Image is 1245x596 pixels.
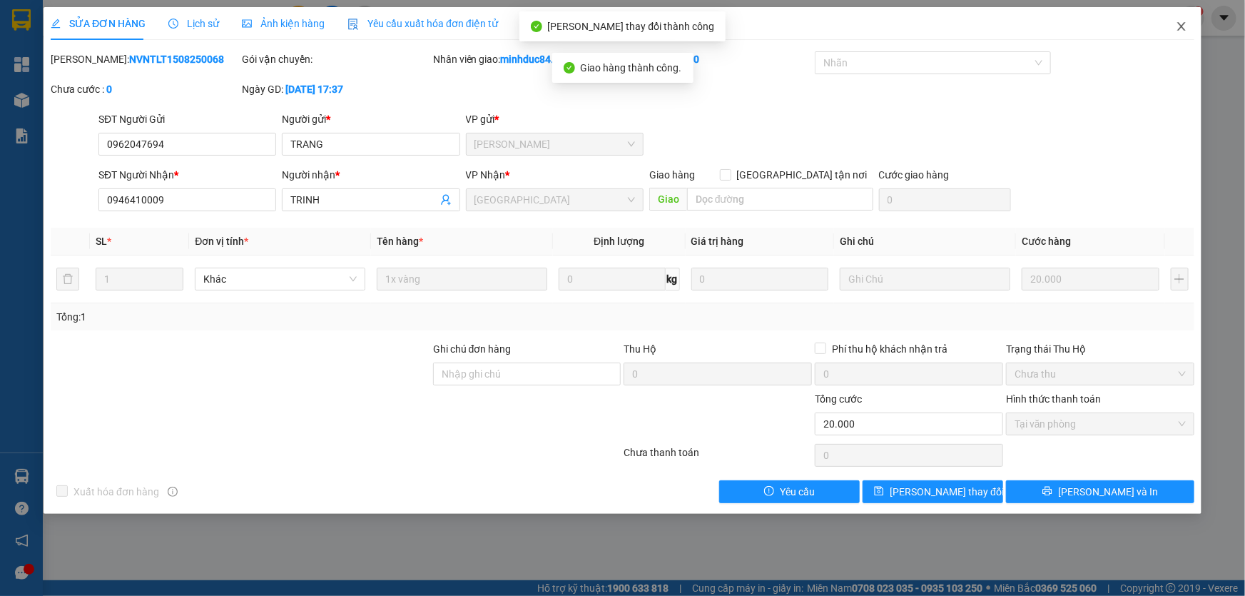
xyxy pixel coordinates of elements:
span: edit [51,19,61,29]
input: 0 [1022,268,1159,291]
span: Thu Hộ [624,343,656,355]
span: kg [666,268,680,291]
span: Khác [203,268,357,290]
span: [PERSON_NAME] thay đổi [890,484,1004,500]
span: Giao [649,188,687,211]
div: Gói vận chuyển: [242,51,430,67]
div: VP gửi [466,111,644,127]
b: NVNTLT1508250068 [129,54,224,65]
div: Chưa cước : [51,81,239,97]
span: Giao hàng [649,169,695,181]
span: SL [96,236,107,247]
button: exclamation-circleYêu cầu [719,480,860,503]
span: Tên hàng [377,236,423,247]
div: Nhân viên giao: [433,51,621,67]
span: VP Nhận [466,169,506,181]
span: SỬA ĐƠN HÀNG [51,18,146,29]
button: Close [1162,7,1201,47]
span: picture [242,19,252,29]
input: Ghi chú đơn hàng [433,363,621,385]
b: 0 [106,84,112,95]
span: Chưa thu [1015,363,1186,385]
span: [PERSON_NAME] và In [1058,484,1158,500]
input: Cước giao hàng [879,188,1011,211]
span: Tại văn phòng [1015,413,1186,435]
span: user-add [440,194,452,206]
div: SĐT Người Nhận [98,167,276,183]
span: [PERSON_NAME] thay đổi thành công [548,21,715,32]
label: Hình thức thanh toán [1006,393,1101,405]
div: Người nhận [282,167,459,183]
span: Yêu cầu xuất hóa đơn điện tử [347,18,498,29]
div: Cước rồi : [624,51,812,67]
span: check-circle [564,62,575,74]
span: Giao hàng thành công. [581,62,682,74]
span: info-circle [168,487,178,497]
span: [GEOGRAPHIC_DATA] tận nơi [731,167,873,183]
span: save [874,486,884,497]
span: printer [1042,486,1052,497]
input: Ghi Chú [840,268,1010,291]
button: plus [1171,268,1189,291]
img: icon [347,19,359,30]
span: Cước hàng [1022,236,1071,247]
input: VD: Bàn, Ghế [377,268,547,291]
div: Người gửi [282,111,459,127]
button: save[PERSON_NAME] thay đổi [863,480,1003,503]
span: close [1176,21,1187,32]
label: Ghi chú đơn hàng [433,343,512,355]
span: Định lượng [594,236,644,247]
input: 0 [691,268,829,291]
span: Giá trị hàng [691,236,744,247]
div: Chưa thanh toán [623,445,814,470]
button: printer[PERSON_NAME] và In [1006,480,1194,503]
span: Sài Gòn [474,189,635,211]
div: [PERSON_NAME]: [51,51,239,67]
span: Xuất hóa đơn hàng [68,484,165,500]
th: Ghi chú [834,228,1016,256]
span: Phí thu hộ khách nhận trả [826,341,953,357]
b: [DATE] 17:37 [285,84,343,95]
div: Ngày GD: [242,81,430,97]
span: exclamation-circle [764,486,774,497]
span: Đơn vị tính [195,236,248,247]
input: Dọc đường [687,188,873,211]
div: Trạng thái Thu Hộ [1006,341,1194,357]
button: delete [56,268,79,291]
span: Lịch sử [168,18,219,29]
span: Ảnh kiện hàng [242,18,325,29]
span: clock-circle [168,19,178,29]
div: Tổng: 1 [56,309,481,325]
span: Tổng cước [815,393,862,405]
span: Yêu cầu [780,484,815,500]
div: SĐT Người Gửi [98,111,276,127]
span: check-circle [531,21,542,32]
label: Cước giao hàng [879,169,950,181]
span: Nguyễn Văn Nguyễn [474,133,635,155]
b: minhduc84.tlt [501,54,564,65]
